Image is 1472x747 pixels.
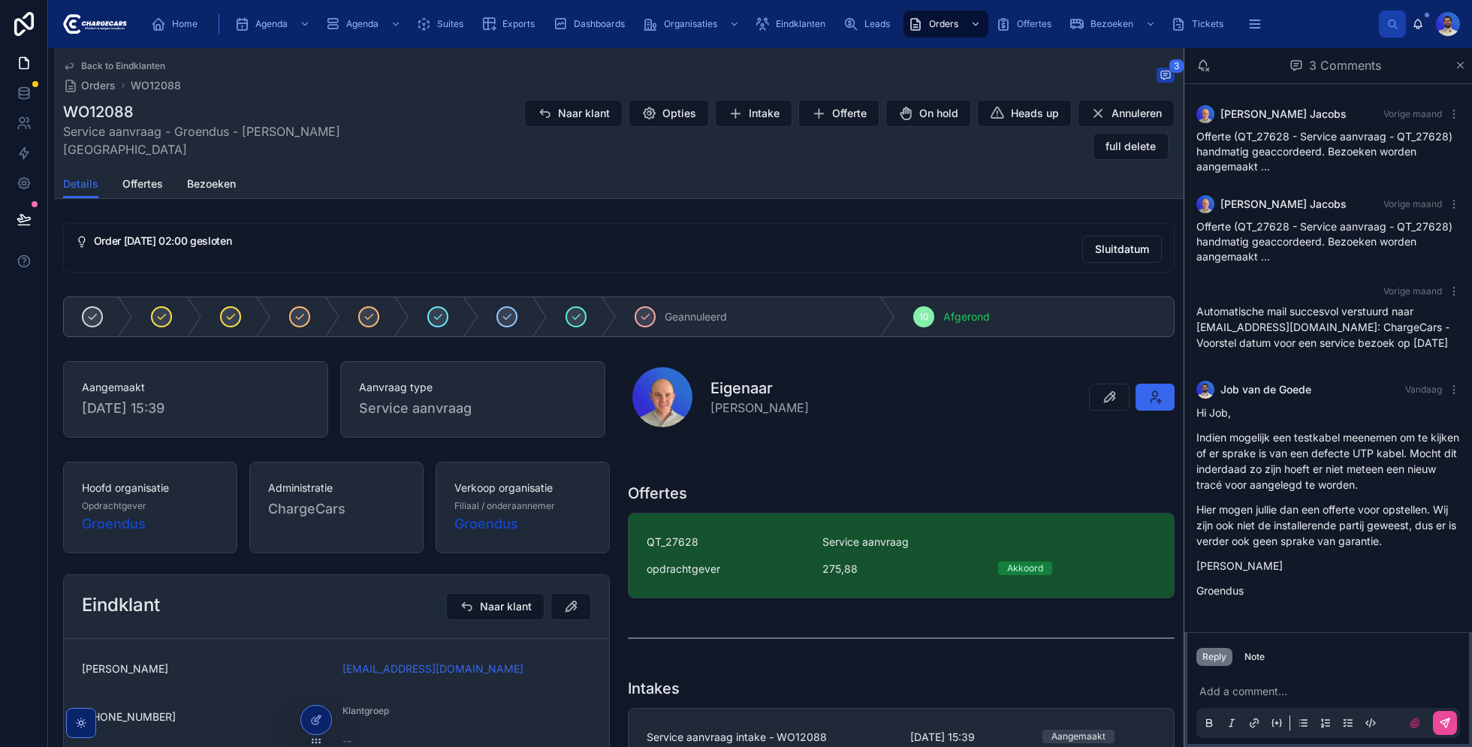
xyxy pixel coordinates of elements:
span: Eindklanten [776,18,825,30]
a: WO12088 [131,78,181,93]
a: Exports [477,11,545,38]
a: Eindklanten [750,11,836,38]
span: Administratie [268,480,405,495]
span: [DATE] 15:39 [910,730,1024,745]
h1: Eigenaar [710,378,809,399]
span: opdrachtgever [647,562,720,577]
span: Service aanvraag [822,535,909,550]
span: Bezoeken [187,176,236,191]
span: Opties [662,106,696,121]
a: Bezoeken [1065,11,1163,38]
span: QT_27628 [647,535,804,550]
div: Akkoord [1007,562,1043,575]
span: Offerte (QT_27628 - Service aanvraag - QT_27628) handmatig geaccordeerd. Bezoeken worden aangemaa... [1196,130,1452,173]
a: Offertes [122,170,163,200]
span: [PERSON_NAME] Jacobs [1220,197,1347,212]
div: scrollable content [139,8,1379,41]
p: Hier mogen jullie dan een offerte voor opstellen. Wij zijn ook niet de installerende partij gewee... [1196,502,1460,549]
a: Orders [903,11,988,38]
button: Reply [1196,648,1232,666]
span: Annuleren [1112,106,1162,121]
span: 275,88 [822,562,980,577]
span: Service aanvraag - Groendus - [PERSON_NAME][GEOGRAPHIC_DATA] [63,122,450,158]
span: Vorige maand [1383,198,1442,209]
span: Naar klant [480,599,532,614]
span: 3 Comments [1309,56,1381,74]
span: ChargeCars [268,499,345,520]
span: Vorige maand [1383,108,1442,119]
span: Aanvraag type [359,380,587,395]
span: Aangemaakt [82,380,309,395]
span: Tickets [1192,18,1223,30]
span: Home [172,18,198,30]
span: [PERSON_NAME] Jacobs [1220,107,1347,122]
button: On hold [885,100,971,127]
a: Offertes [991,11,1062,38]
span: Filiaal / onderaannemer [454,500,555,512]
span: [PERSON_NAME] [710,399,809,417]
a: Orders [63,78,116,93]
span: Orders [81,78,116,93]
button: 3 [1157,68,1175,86]
span: Afgerond [943,309,990,324]
a: Leads [839,11,900,38]
span: Organisaties [664,18,717,30]
span: Offerte [832,106,867,121]
a: Groendus [454,514,518,535]
span: Klantgroep [342,705,389,716]
button: Sluitdatum [1082,236,1162,263]
span: full delete [1106,139,1156,154]
span: Agenda [346,18,379,30]
button: Opties [629,100,709,127]
div: Note [1244,651,1265,663]
button: full delete [1093,133,1169,160]
p: Automatische mail succesvol verstuurd naar [EMAIL_ADDRESS][DOMAIN_NAME]: ChargeCars - Voorstel da... [1196,303,1460,351]
a: Suites [412,11,474,38]
p: Hi Job, [1196,405,1460,420]
span: 10 [919,311,929,323]
a: QT_27628Service aanvraagopdrachtgever275,88Akkoord [629,514,1174,598]
p: Groendus [1196,583,1460,598]
span: Geannuleerd [665,309,727,324]
span: Exports [502,18,535,30]
span: On hold [919,106,958,121]
span: Vorige maand [1383,285,1442,297]
h1: WO12088 [63,101,450,122]
a: Groendus [82,514,146,535]
span: Agenda [255,18,288,30]
p: Indien mogelijk een testkabel meenemen om te kijken of er sprake is van een defecte UTP kabel. Mo... [1196,429,1460,492]
button: Annuleren [1078,100,1175,127]
a: [EMAIL_ADDRESS][DOMAIN_NAME] [342,661,523,676]
span: [PERSON_NAME] [82,661,330,676]
span: Naar klant [558,106,610,121]
span: Back to Eindklanten [81,60,165,72]
img: App logo [60,12,127,36]
a: Agenda [230,11,318,38]
span: Details [63,176,98,191]
a: Bezoeken [187,170,236,200]
div: Aangemaakt [1051,730,1106,743]
a: Agenda [321,11,409,38]
button: Naar klant [524,100,623,127]
a: Tickets [1166,11,1234,38]
button: Offerte [798,100,879,127]
button: Intake [715,100,792,127]
h5: Order 19-8-2025 02:00 gesloten [94,236,1070,246]
span: Offertes [1017,18,1051,30]
span: Heads up [1011,106,1059,121]
span: [PHONE_NUMBER] [82,709,330,724]
p: [PERSON_NAME] [1196,558,1460,574]
span: Opdrachtgever [82,500,146,512]
span: Verkoop organisatie [454,480,591,495]
span: Sluitdatum [1095,242,1149,257]
h2: Eindklant [82,593,160,617]
span: Offerte (QT_27628 - Service aanvraag - QT_27628) handmatig geaccordeerd. Bezoeken worden aangemaa... [1196,220,1452,263]
span: [DATE] 15:39 [82,398,309,419]
span: Vandaag [1405,384,1442,395]
span: Service aanvraag intake - WO12088 [647,730,892,745]
a: Details [63,170,98,199]
button: Note [1238,648,1271,666]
